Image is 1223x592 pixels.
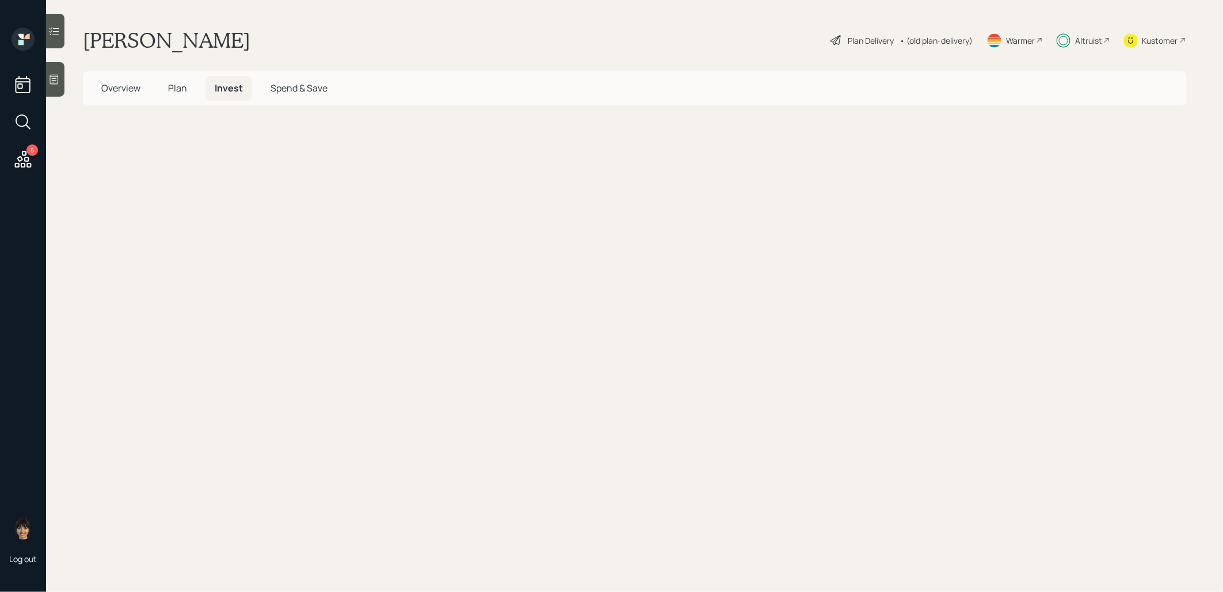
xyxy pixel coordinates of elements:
div: 5 [26,144,38,156]
span: Overview [101,82,140,94]
div: Altruist [1075,35,1102,47]
span: Invest [215,82,243,94]
div: • (old plan-delivery) [900,35,973,47]
div: Warmer [1006,35,1035,47]
h1: [PERSON_NAME] [83,28,250,53]
span: Spend & Save [270,82,327,94]
img: treva-nostdahl-headshot.png [12,517,35,540]
div: Kustomer [1142,35,1178,47]
div: Plan Delivery [848,35,894,47]
div: Log out [9,553,37,564]
span: Plan [168,82,187,94]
